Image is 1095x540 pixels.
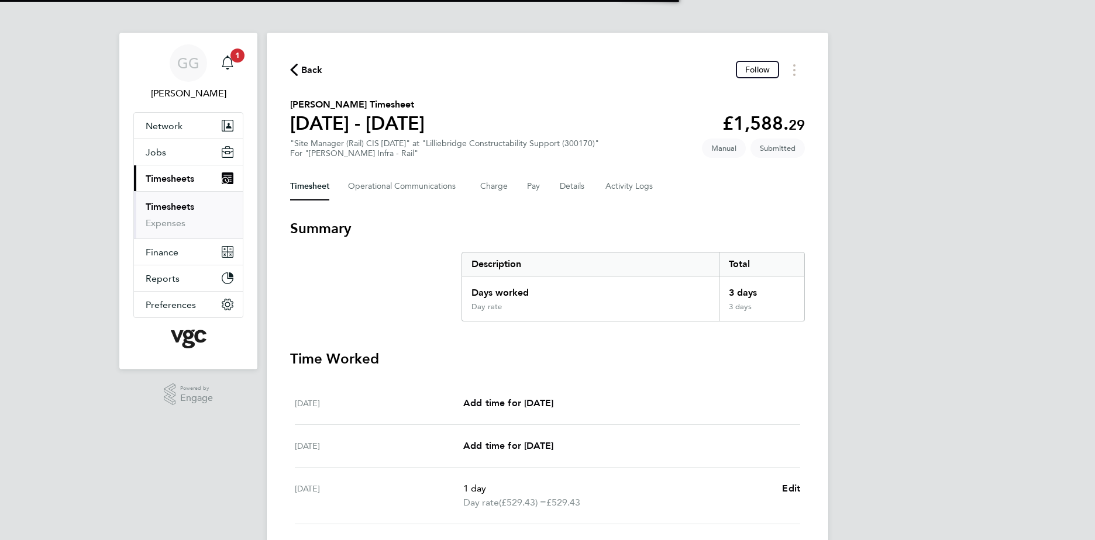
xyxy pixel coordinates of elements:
h3: Summary [290,219,805,238]
nav: Main navigation [119,33,257,369]
p: 1 day [463,482,773,496]
button: Back [290,63,323,77]
span: Reports [146,273,180,284]
span: This timesheet is Submitted. [750,139,805,158]
div: Description [462,252,719,276]
span: Edit [782,483,800,494]
span: Engage [180,393,213,403]
div: Total [719,252,804,276]
button: Timesheet [290,172,329,200]
span: Add time for [DATE] [463,397,553,409]
span: £529.43 [546,497,580,508]
div: Timesheets [134,191,243,238]
img: vgcgroup-logo-retina.png [171,330,206,348]
a: Go to home page [133,330,243,348]
div: For "[PERSON_NAME] Infra - Rail" [290,148,599,158]
div: Day rate [471,302,502,311]
div: "Site Manager (Rail) CIS [DATE]" at "Lilliebridge Constructability Support (300170)" [290,139,599,158]
a: 1 [216,44,239,82]
app-decimal: £1,588. [722,112,805,134]
button: Jobs [134,139,243,165]
span: This timesheet was manually created. [702,139,746,158]
div: Summary [462,252,805,321]
button: Charge [480,172,508,200]
span: Timesheets [146,173,194,184]
div: [DATE] [295,396,463,410]
span: Back [301,63,323,77]
span: Gauri Gautam [133,86,243,101]
a: GG[PERSON_NAME] [133,44,243,101]
div: [DATE] [295,439,463,453]
button: Reports [134,265,243,291]
button: Activity Logs [605,172,655,200]
div: Days worked [462,276,719,302]
a: Powered byEngage [164,383,214,406]
span: 1 [230,49,245,63]
a: Add time for [DATE] [463,396,553,410]
button: Timesheets [134,165,243,191]
span: Preferences [146,299,196,310]
span: Follow [745,64,770,75]
h3: Time Worked [290,349,805,368]
span: Finance [146,247,178,258]
button: Details [560,172,587,200]
span: GG [177,56,199,71]
button: Pay [527,172,541,200]
div: 3 days [719,276,804,302]
div: [DATE] [295,482,463,510]
button: Timesheets Menu [784,61,805,79]
button: Network [134,113,243,139]
a: Timesheets [146,201,194,212]
button: Preferences [134,292,243,317]
button: Follow [736,61,779,78]
span: (£529.43) = [499,497,546,508]
span: Jobs [146,147,166,158]
div: 3 days [719,302,804,321]
span: Day rate [463,496,499,510]
button: Operational Communications [348,172,462,200]
a: Add time for [DATE] [463,439,553,453]
span: 29 [788,116,805,133]
a: Expenses [146,217,185,229]
span: Network [146,120,182,131]
button: Finance [134,239,243,265]
a: Edit [782,482,800,496]
h2: [PERSON_NAME] Timesheet [290,98,425,112]
span: Powered by [180,383,213,393]
h1: [DATE] - [DATE] [290,112,425,135]
span: Add time for [DATE] [463,440,553,451]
